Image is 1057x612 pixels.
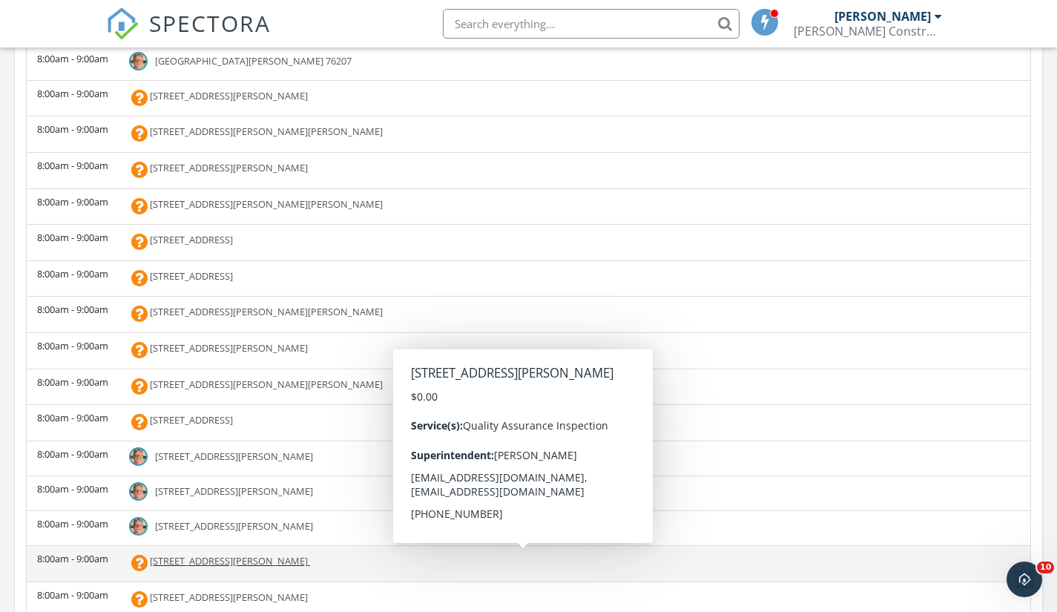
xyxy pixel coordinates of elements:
[27,116,119,153] td: 8:00am - 9:00am
[27,405,119,441] td: 8:00am - 9:00am
[443,9,740,39] input: Search everything...
[150,233,233,246] span: [STREET_ADDRESS]
[1007,562,1042,597] iframe: Intercom live chat
[27,297,119,333] td: 8:00am - 9:00am
[27,369,119,405] td: 8:00am - 9:00am
[149,7,271,39] span: SPECTORA
[27,80,119,116] td: 8:00am - 9:00am
[129,482,148,501] img: ken1.jpg
[150,269,233,283] span: [STREET_ADDRESS]
[150,89,308,102] span: [STREET_ADDRESS][PERSON_NAME]
[155,54,352,68] span: [GEOGRAPHIC_DATA][PERSON_NAME] 76207
[27,476,119,510] td: 8:00am - 9:00am
[150,554,308,567] span: [STREET_ADDRESS][PERSON_NAME]
[27,188,119,225] td: 8:00am - 9:00am
[150,413,233,427] span: [STREET_ADDRESS]
[27,260,119,297] td: 8:00am - 9:00am
[150,590,310,604] a: [STREET_ADDRESS][PERSON_NAME]
[150,125,383,138] span: [STREET_ADDRESS][PERSON_NAME][PERSON_NAME]
[27,511,119,546] td: 8:00am - 9:00am
[27,441,119,476] td: 8:00am - 9:00am
[150,590,308,604] span: [STREET_ADDRESS][PERSON_NAME]
[150,197,385,211] a: [STREET_ADDRESS][PERSON_NAME][PERSON_NAME]
[155,519,315,533] a: [STREET_ADDRESS][PERSON_NAME]
[794,24,942,39] div: Hanson Construction Consulting
[155,484,313,498] span: [STREET_ADDRESS][PERSON_NAME]
[129,517,148,536] img: ken1.jpg
[27,45,119,80] td: 8:00am - 9:00am
[150,378,385,391] a: [STREET_ADDRESS][PERSON_NAME][PERSON_NAME]
[150,554,310,567] a: [STREET_ADDRESS][PERSON_NAME]
[27,153,119,189] td: 8:00am - 9:00am
[129,52,148,70] img: ken1.jpg
[150,341,310,355] a: [STREET_ADDRESS][PERSON_NAME]
[129,447,148,466] img: ken1.jpg
[106,7,139,40] img: The Best Home Inspection Software - Spectora
[834,9,931,24] div: [PERSON_NAME]
[155,519,313,533] span: [STREET_ADDRESS][PERSON_NAME]
[150,269,235,283] a: [STREET_ADDRESS]
[150,341,308,355] span: [STREET_ADDRESS][PERSON_NAME]
[155,450,313,463] span: [STREET_ADDRESS][PERSON_NAME]
[155,484,315,498] a: [STREET_ADDRESS][PERSON_NAME]
[150,233,235,246] a: [STREET_ADDRESS]
[27,333,119,369] td: 8:00am - 9:00am
[106,20,271,51] a: SPECTORA
[150,125,385,138] a: [STREET_ADDRESS][PERSON_NAME][PERSON_NAME]
[27,225,119,261] td: 8:00am - 9:00am
[150,378,383,391] span: [STREET_ADDRESS][PERSON_NAME][PERSON_NAME]
[155,54,354,68] a: [GEOGRAPHIC_DATA][PERSON_NAME] 76207
[150,197,383,211] span: [STREET_ADDRESS][PERSON_NAME][PERSON_NAME]
[150,161,310,174] a: [STREET_ADDRESS][PERSON_NAME]
[155,450,315,463] a: [STREET_ADDRESS][PERSON_NAME]
[150,305,385,318] a: [STREET_ADDRESS][PERSON_NAME][PERSON_NAME]
[150,89,310,102] a: [STREET_ADDRESS][PERSON_NAME]
[1037,562,1054,573] span: 10
[150,413,235,427] a: [STREET_ADDRESS]
[150,161,308,174] span: [STREET_ADDRESS][PERSON_NAME]
[27,546,119,582] td: 8:00am - 9:00am
[150,305,383,318] span: [STREET_ADDRESS][PERSON_NAME][PERSON_NAME]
